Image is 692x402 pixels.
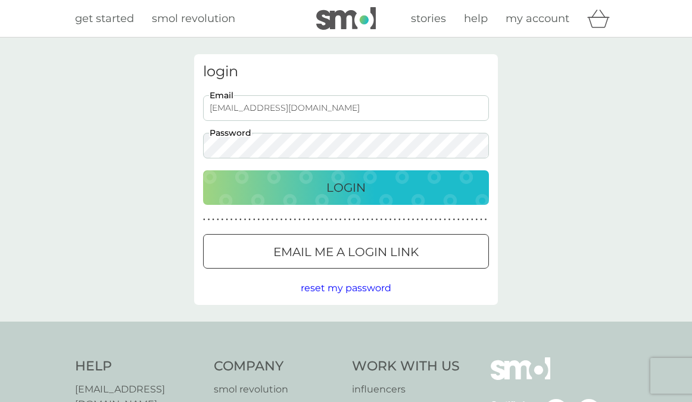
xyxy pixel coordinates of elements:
[407,217,410,223] p: ●
[335,217,337,223] p: ●
[253,217,255,223] p: ●
[326,178,366,197] p: Login
[267,217,269,223] p: ●
[152,10,235,27] a: smol revolution
[280,217,283,223] p: ●
[303,217,306,223] p: ●
[411,12,446,25] span: stories
[380,217,382,223] p: ●
[317,217,319,223] p: ●
[411,10,446,27] a: stories
[321,217,323,223] p: ●
[389,217,392,223] p: ●
[491,357,550,398] img: smol
[339,217,342,223] p: ●
[285,217,287,223] p: ●
[357,217,360,223] p: ●
[75,12,134,25] span: get started
[376,217,378,223] p: ●
[435,217,437,223] p: ●
[203,63,489,80] h3: login
[457,217,460,223] p: ●
[326,217,328,223] p: ●
[362,217,364,223] p: ●
[301,281,391,296] button: reset my password
[416,217,419,223] p: ●
[294,217,297,223] p: ●
[394,217,396,223] p: ●
[203,217,205,223] p: ●
[398,217,401,223] p: ●
[344,217,346,223] p: ●
[226,217,228,223] p: ●
[258,217,260,223] p: ●
[75,357,202,376] h4: Help
[352,357,460,376] h4: Work With Us
[152,12,235,25] span: smol revolution
[273,242,419,261] p: Email me a login link
[208,217,210,223] p: ●
[222,217,224,223] p: ●
[217,217,219,223] p: ●
[244,217,247,223] p: ●
[426,217,428,223] p: ●
[230,217,233,223] p: ●
[276,217,278,223] p: ●
[476,217,478,223] p: ●
[353,217,356,223] p: ●
[214,357,341,376] h4: Company
[235,217,237,223] p: ●
[587,7,617,30] div: basket
[307,217,310,223] p: ●
[421,217,423,223] p: ●
[403,217,406,223] p: ●
[203,234,489,269] button: Email me a login link
[439,217,442,223] p: ●
[466,217,469,223] p: ●
[464,12,488,25] span: help
[367,217,369,223] p: ●
[212,217,214,223] p: ●
[430,217,432,223] p: ●
[203,170,489,205] button: Login
[214,382,341,397] a: smol revolution
[316,7,376,30] img: smol
[412,217,414,223] p: ●
[371,217,373,223] p: ●
[506,12,569,25] span: my account
[331,217,333,223] p: ●
[462,217,465,223] p: ●
[471,217,473,223] p: ●
[448,217,451,223] p: ●
[312,217,314,223] p: ●
[352,382,460,397] a: influencers
[289,217,292,223] p: ●
[480,217,482,223] p: ●
[248,217,251,223] p: ●
[239,217,242,223] p: ●
[262,217,264,223] p: ●
[464,10,488,27] a: help
[453,217,455,223] p: ●
[485,217,487,223] p: ●
[75,10,134,27] a: get started
[298,217,301,223] p: ●
[506,10,569,27] a: my account
[444,217,446,223] p: ●
[385,217,387,223] p: ●
[301,282,391,294] span: reset my password
[271,217,273,223] p: ●
[348,217,351,223] p: ●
